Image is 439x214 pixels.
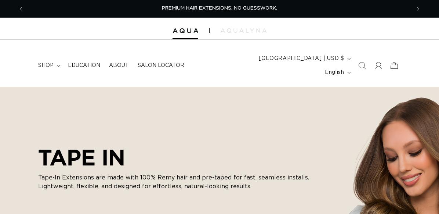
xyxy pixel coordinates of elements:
[13,2,29,16] button: Previous announcement
[354,57,370,74] summary: Search
[254,51,354,65] button: [GEOGRAPHIC_DATA] | USD $
[173,28,198,33] img: Aqua Hair Extensions
[221,28,266,33] img: aqualyna.com
[325,69,344,76] span: English
[68,62,100,69] span: Education
[105,58,133,73] a: About
[34,58,64,73] summary: shop
[138,62,184,69] span: Salon Locator
[109,62,129,69] span: About
[410,2,426,16] button: Next announcement
[162,6,277,11] span: PREMIUM HAIR EXTENSIONS. NO GUESSWORK.
[38,62,54,69] span: shop
[38,173,317,191] p: Tape-In Extensions are made with 100% Remy hair and pre-taped for fast, seamless installs. Lightw...
[64,58,105,73] a: Education
[38,145,317,170] h2: TAPE IN
[259,55,344,63] span: [GEOGRAPHIC_DATA] | USD $
[133,58,189,73] a: Salon Locator
[320,65,354,79] button: English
